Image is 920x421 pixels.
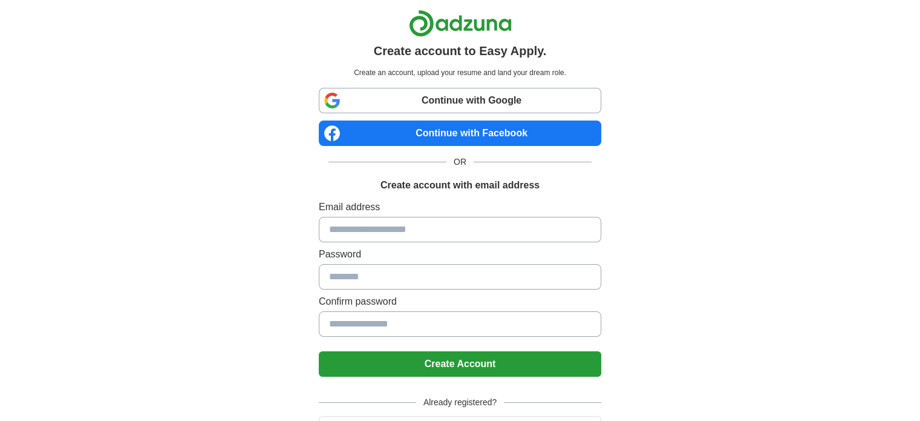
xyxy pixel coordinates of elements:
[446,156,474,168] span: OR
[374,42,547,60] h1: Create account to Easy Apply.
[319,200,601,214] label: Email address
[319,351,601,377] button: Create Account
[319,247,601,262] label: Password
[321,67,599,78] p: Create an account, upload your resume and land your dream role.
[319,294,601,309] label: Confirm password
[319,88,601,113] a: Continue with Google
[409,10,512,37] img: Adzuna logo
[319,121,601,146] a: Continue with Facebook
[380,178,540,193] h1: Create account with email address
[416,396,504,409] span: Already registered?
